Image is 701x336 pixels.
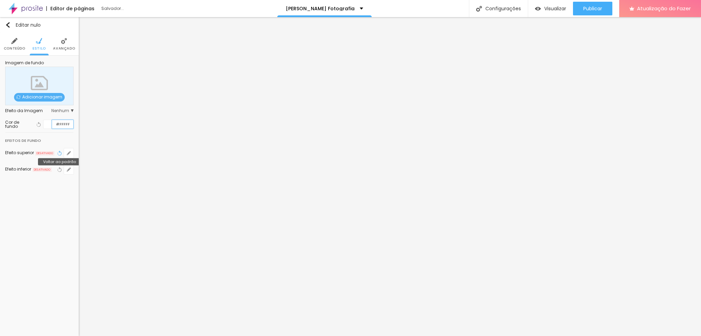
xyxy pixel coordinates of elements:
font: Editar nulo [16,22,41,28]
font: Efeito superior [5,150,34,156]
font: Imagem de fundo [5,60,44,66]
img: Ícone [16,95,21,99]
img: Ícone [476,6,482,12]
font: Nenhum [51,108,69,113]
button: Publicar [573,2,612,15]
font: DESATIVADO [37,151,53,155]
font: Cor de fundo [5,119,19,129]
img: Ícone [61,38,67,44]
font: Visualizar [544,5,566,12]
font: Atualização do Fazer [637,5,691,12]
font: [PERSON_NAME] Fotografia [286,5,355,12]
img: Ícone [5,22,11,28]
iframe: Editor [79,17,701,336]
font: Avançado [53,46,75,51]
font: Editor de páginas [50,5,94,12]
div: Efeitos de fundo [5,133,74,145]
font: Adicionar imagem [22,94,62,100]
font: DESATIVADO [34,168,50,172]
font: Efeitos de fundo [5,138,41,143]
button: Voltar ao padrão [56,148,63,158]
font: Salvador... [101,5,124,11]
font: Efeito da Imagem [5,108,43,113]
font: Configurações [485,5,521,12]
font: Publicar [583,5,602,12]
img: view-1.svg [535,6,541,12]
font: Estilo [33,46,46,51]
img: Ícone [36,38,42,44]
font: Efeito inferior [5,166,31,172]
button: Visualizar [528,2,573,15]
img: Ícone [11,38,17,44]
font: Conteúdo [4,46,25,51]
